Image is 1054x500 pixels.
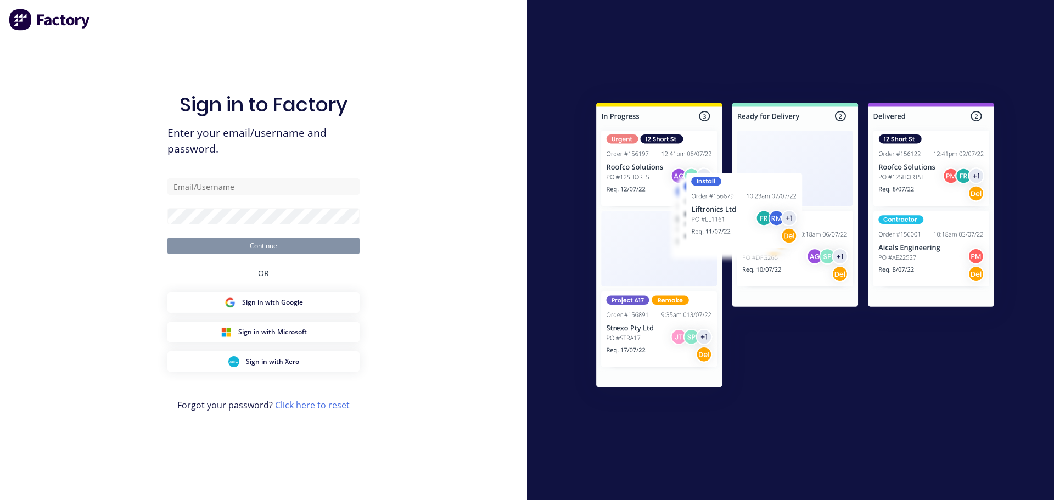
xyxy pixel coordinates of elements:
[167,125,360,157] span: Enter your email/username and password.
[275,399,350,411] a: Click here to reset
[180,93,347,116] h1: Sign in to Factory
[258,254,269,292] div: OR
[572,81,1018,413] img: Sign in
[238,327,307,337] span: Sign in with Microsoft
[167,238,360,254] button: Continue
[167,292,360,313] button: Google Sign inSign in with Google
[225,297,236,308] img: Google Sign in
[9,9,91,31] img: Factory
[167,322,360,342] button: Microsoft Sign inSign in with Microsoft
[167,178,360,195] input: Email/Username
[242,297,303,307] span: Sign in with Google
[228,356,239,367] img: Xero Sign in
[246,357,299,367] span: Sign in with Xero
[221,327,232,338] img: Microsoft Sign in
[177,398,350,412] span: Forgot your password?
[167,351,360,372] button: Xero Sign inSign in with Xero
